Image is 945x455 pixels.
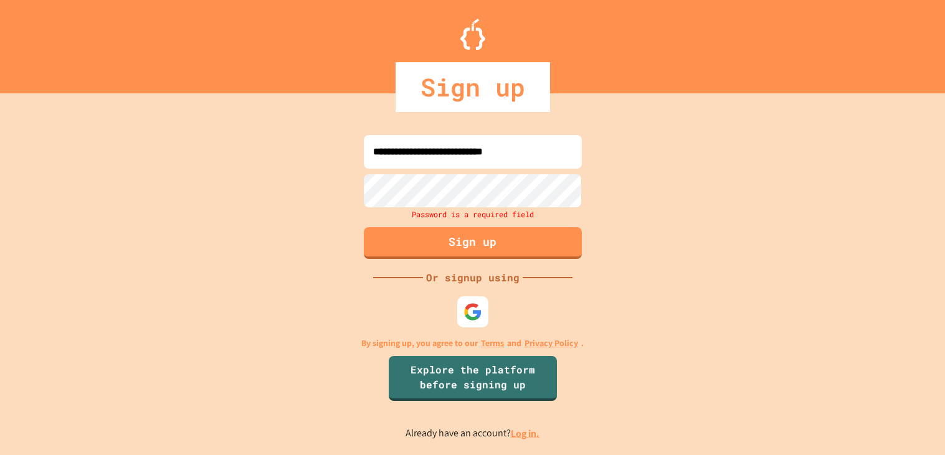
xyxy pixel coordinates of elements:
[460,19,485,50] img: Logo.svg
[389,356,557,401] a: Explore the platform before signing up
[525,337,578,350] a: Privacy Policy
[406,426,539,441] p: Already have an account?
[481,337,504,350] a: Terms
[396,62,550,112] div: Sign up
[361,337,584,350] p: By signing up, you agree to our and .
[511,427,539,440] a: Log in.
[463,303,482,321] img: google-icon.svg
[361,207,585,221] div: Password is a required field
[423,270,523,285] div: Or signup using
[364,227,582,259] button: Sign up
